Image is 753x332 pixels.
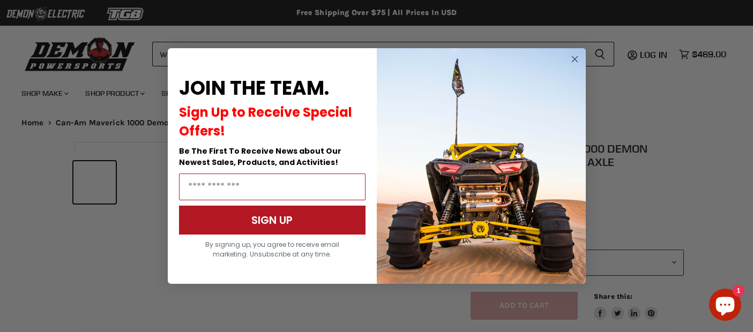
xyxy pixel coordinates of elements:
[377,48,586,284] img: a9095488-b6e7-41ba-879d-588abfab540b.jpeg
[706,289,744,323] inbox-online-store-chat: Shopify online store chat
[179,146,341,168] span: Be The First To Receive News about Our Newest Sales, Products, and Activities!
[205,240,339,259] span: By signing up, you agree to receive email marketing. Unsubscribe at any time.
[179,74,329,102] span: JOIN THE TEAM.
[179,206,366,235] button: SIGN UP
[568,52,581,66] button: Close dialog
[179,103,352,140] span: Sign Up to Receive Special Offers!
[179,173,366,200] input: Email Address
